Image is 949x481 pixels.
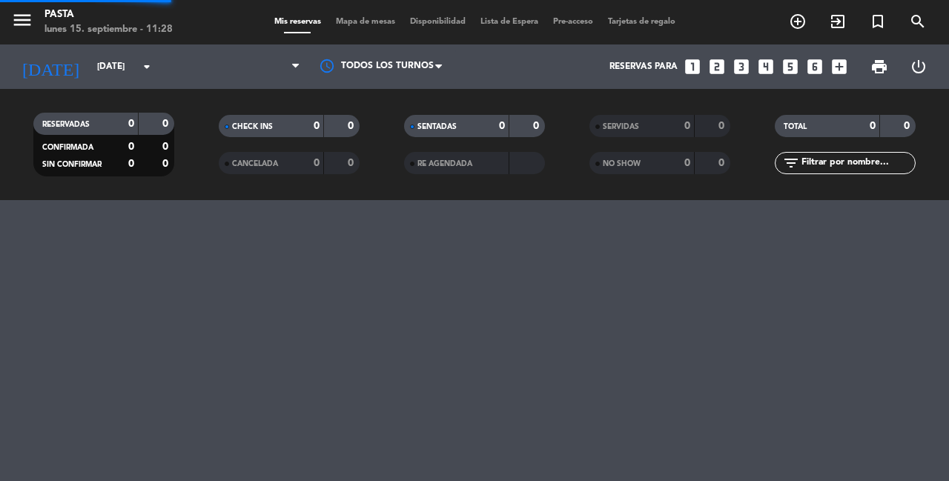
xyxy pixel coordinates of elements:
div: LOG OUT [899,44,938,89]
span: CONFIRMADA [42,144,93,151]
strong: 0 [348,121,357,131]
i: looks_6 [805,57,824,76]
span: Reservas para [609,62,678,72]
strong: 0 [128,119,134,129]
strong: 0 [499,121,505,131]
strong: 0 [904,121,913,131]
span: Disponibilidad [403,18,473,26]
i: looks_one [683,57,702,76]
span: SENTADAS [417,123,457,130]
span: Mis reservas [267,18,328,26]
button: menu [11,9,33,36]
strong: 0 [533,121,542,131]
i: search [909,13,927,30]
i: add_box [830,57,849,76]
span: SERVIDAS [603,123,639,130]
strong: 0 [348,158,357,168]
strong: 0 [314,121,320,131]
div: Pasta [44,7,173,22]
input: Filtrar por nombre... [800,155,915,171]
span: CHECK INS [232,123,273,130]
strong: 0 [870,121,876,131]
span: NO SHOW [603,160,641,167]
span: RESERVADAS [42,121,90,128]
i: add_circle_outline [789,13,807,30]
strong: 0 [684,158,690,168]
strong: 0 [684,121,690,131]
strong: 0 [314,158,320,168]
i: [DATE] [11,50,90,83]
span: SIN CONFIRMAR [42,161,102,168]
i: looks_4 [756,57,776,76]
span: RE AGENDADA [417,160,472,167]
i: arrow_drop_down [138,58,156,76]
i: menu [11,9,33,31]
i: looks_5 [781,57,800,76]
strong: 0 [128,159,134,169]
span: CANCELADA [232,160,278,167]
div: lunes 15. septiembre - 11:28 [44,22,173,37]
i: looks_3 [732,57,751,76]
span: TOTAL [784,123,807,130]
i: turned_in_not [869,13,887,30]
span: Tarjetas de regalo [601,18,683,26]
strong: 0 [162,159,171,169]
strong: 0 [162,119,171,129]
span: Mapa de mesas [328,18,403,26]
strong: 0 [718,158,727,168]
strong: 0 [128,142,134,152]
span: print [870,58,888,76]
i: exit_to_app [829,13,847,30]
span: Lista de Espera [473,18,546,26]
i: power_settings_new [910,58,927,76]
strong: 0 [718,121,727,131]
span: Pre-acceso [546,18,601,26]
strong: 0 [162,142,171,152]
i: filter_list [782,154,800,172]
i: looks_two [707,57,727,76]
